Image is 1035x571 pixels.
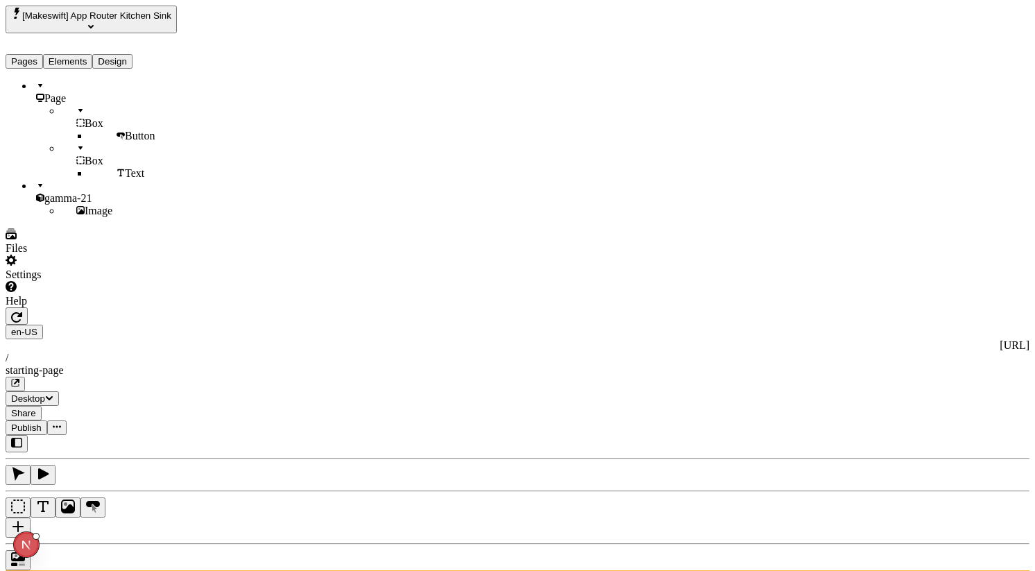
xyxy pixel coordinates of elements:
button: Pages [6,54,43,69]
button: Select site [6,6,177,33]
span: [Makeswift] App Router Kitchen Sink [22,10,171,21]
span: Text [125,167,144,179]
button: Box [6,497,31,518]
div: starting-page [6,364,1029,377]
div: [URL] [6,339,1029,352]
span: Desktop [11,393,45,404]
span: Box [85,155,103,167]
button: Image [55,497,80,518]
button: Desktop [6,391,59,406]
span: Button [125,130,155,142]
button: Open locale picker [6,325,43,339]
span: Page [44,92,66,104]
div: Settings [6,269,209,281]
div: / [6,352,1029,364]
span: Image [85,205,112,216]
p: Cookie Test Route [6,11,203,24]
span: Box [85,117,103,129]
button: Publish [6,420,47,435]
span: gamma-21 [44,192,92,204]
span: Publish [11,423,42,433]
button: Text [31,497,55,518]
button: Elements [43,54,93,69]
span: en-US [11,327,37,337]
button: Button [80,497,105,518]
div: Help [6,295,209,307]
button: Design [92,54,132,69]
button: Share [6,406,42,420]
div: Files [6,242,209,255]
span: Share [11,408,36,418]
